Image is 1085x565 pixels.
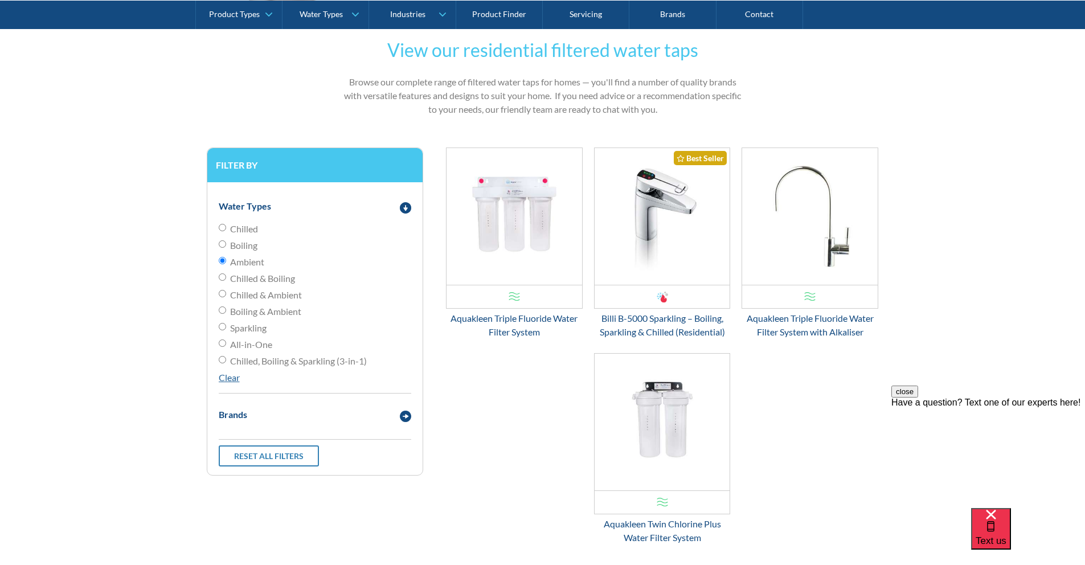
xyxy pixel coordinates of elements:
[742,148,878,285] img: Aquakleen Triple Fluoride Water Filter System with Alkaliser
[219,408,247,421] div: Brands
[219,290,226,297] input: Chilled & Ambient
[219,356,226,363] input: Chilled, Boiling & Sparkling (3-in-1)
[595,148,730,285] img: Billi B-5000 Sparkling – Boiling, Sparkling & Chilled (Residential)
[230,239,257,252] span: Boiling
[230,222,258,236] span: Chilled
[219,199,271,213] div: Water Types
[230,255,264,269] span: Ambient
[230,272,295,285] span: Chilled & Boiling
[594,312,731,339] div: Billi B-5000 Sparkling – Boiling, Sparkling & Chilled (Residential)
[219,445,319,466] a: Reset all filters
[216,159,414,170] h3: Filter by
[447,148,582,285] img: Aquakleen Triple Fluoride Water Filter System
[209,9,260,19] div: Product Types
[390,9,425,19] div: Industries
[230,288,302,302] span: Chilled & Ambient
[446,312,583,339] div: Aquakleen Triple Fluoride Water Filter System
[446,148,583,339] a: Aquakleen Triple Fluoride Water Filter SystemAquakleen Triple Fluoride Water Filter System
[219,240,226,248] input: Boiling
[387,36,698,64] h2: View our residential filtered water taps
[230,354,367,368] span: Chilled, Boiling & Sparkling (3-in-1)
[341,75,744,116] p: Browse our complete range of filtered water taps for homes — you'll find a number of quality bran...
[595,354,730,490] img: Aquakleen Twin Chlorine Plus Water Filter System
[230,321,267,335] span: Sparkling
[594,148,731,339] a: Billi B-5000 Sparkling – Boiling, Sparkling & Chilled (Residential)Best SellerBilli B-5000 Sparkl...
[219,306,226,314] input: Boiling & Ambient
[594,353,731,544] a: Aquakleen Twin Chlorine Plus Water Filter SystemAquakleen Twin Chlorine Plus Water Filter System
[219,224,226,231] input: Chilled
[891,386,1085,522] iframe: podium webchat widget prompt
[674,151,727,165] div: Best Seller
[230,338,272,351] span: All-in-One
[230,305,301,318] span: Boiling & Ambient
[219,323,226,330] input: Sparkling
[971,508,1085,565] iframe: podium webchat widget bubble
[594,517,731,544] div: Aquakleen Twin Chlorine Plus Water Filter System
[219,339,226,347] input: All-in-One
[219,273,226,281] input: Chilled & Boiling
[742,312,878,339] div: Aquakleen Triple Fluoride Water Filter System with Alkaliser
[742,148,878,339] a: Aquakleen Triple Fluoride Water Filter System with AlkaliserAquakleen Triple Fluoride Water Filte...
[300,9,343,19] div: Water Types
[219,372,240,383] a: Clear
[219,257,226,264] input: Ambient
